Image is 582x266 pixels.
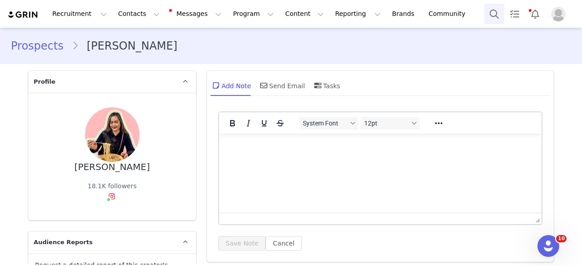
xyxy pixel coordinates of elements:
img: placeholder-profile.jpg [551,7,566,21]
button: Save Note [218,236,266,251]
a: Community [423,4,475,24]
a: Prospects [11,38,72,54]
div: Send Email [258,75,305,96]
button: Font sizes [361,117,420,130]
button: Messages [166,4,227,24]
button: Cancel [266,236,301,251]
button: Contacts [113,4,165,24]
a: Tasks [505,4,525,24]
button: Reveal or hide additional toolbar items [431,117,447,130]
button: Italic [241,117,256,130]
button: Strikethrough [272,117,288,130]
span: System Font [303,120,347,127]
img: instagram.svg [108,193,115,200]
span: Profile [34,77,55,86]
span: 10 [556,235,567,242]
img: grin logo [7,10,39,19]
button: Notifications [525,4,545,24]
span: 12pt [364,120,409,127]
img: 5a070f41-da1b-4abf-9bec-e2a182f4f359--s.jpg [85,107,140,162]
button: Search [484,4,504,24]
button: Underline [256,117,272,130]
div: 18.1K followers [88,181,137,191]
div: [PERSON_NAME] [75,162,150,172]
div: Press the Up and Down arrow keys to resize the editor. [532,213,542,224]
button: Profile [546,7,575,21]
iframe: Intercom live chat [537,235,559,257]
div: Add Note [211,75,251,96]
button: Reporting [330,4,386,24]
button: Fonts [299,117,358,130]
button: Program [227,4,279,24]
iframe: Rich Text Area [219,134,542,213]
button: Content [280,4,329,24]
span: Audience Reports [34,238,93,247]
a: Brands [386,4,422,24]
div: Tasks [312,75,341,96]
button: Bold [225,117,240,130]
button: Recruitment [47,4,112,24]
